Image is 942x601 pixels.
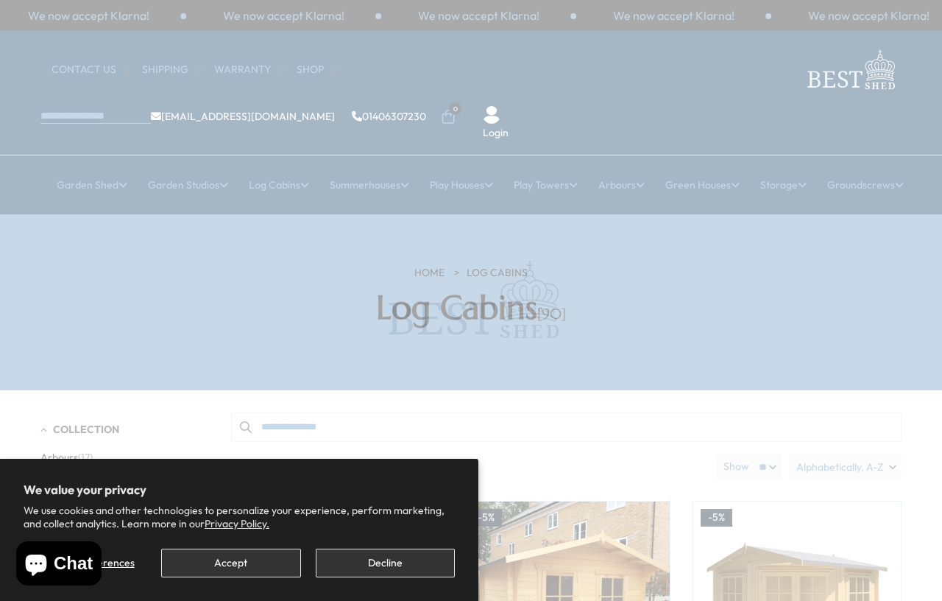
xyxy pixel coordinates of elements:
[24,482,455,497] h2: We value your privacy
[12,541,106,589] inbox-online-store-chat: Shopify online store chat
[24,504,455,530] p: We use cookies and other technologies to personalize your experience, perform marketing, and coll...
[316,549,455,577] button: Decline
[205,517,269,530] a: Privacy Policy.
[161,549,300,577] button: Accept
